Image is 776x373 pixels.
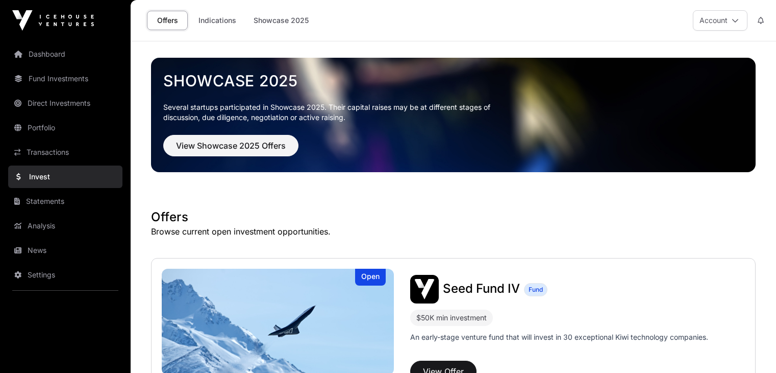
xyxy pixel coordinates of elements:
[8,116,122,139] a: Portfolio
[151,225,756,238] p: Browse current open investment opportunities.
[8,239,122,262] a: News
[163,145,298,155] a: View Showcase 2025 Offers
[163,102,506,123] p: Several startups participated in Showcase 2025. Their capital raises may be at different stages o...
[8,92,122,114] a: Direct Investments
[8,215,122,237] a: Analysis
[8,264,122,286] a: Settings
[410,332,708,342] p: An early-stage venture fund that will invest in 30 exceptional Kiwi technology companies.
[443,281,520,296] span: Seed Fund IV
[8,166,122,188] a: Invest
[529,286,543,294] span: Fund
[8,190,122,213] a: Statements
[355,269,386,286] div: Open
[416,312,487,324] div: $50K min investment
[176,139,286,152] span: View Showcase 2025 Offers
[8,67,122,90] a: Fund Investments
[163,135,298,156] button: View Showcase 2025 Offers
[12,10,94,31] img: Icehouse Ventures Logo
[151,209,756,225] h1: Offers
[443,283,520,296] a: Seed Fund IV
[410,275,439,304] img: Seed Fund IV
[147,11,188,30] a: Offers
[410,310,493,326] div: $50K min investment
[693,10,747,31] button: Account
[8,43,122,65] a: Dashboard
[151,58,756,172] img: Showcase 2025
[192,11,243,30] a: Indications
[247,11,315,30] a: Showcase 2025
[8,141,122,164] a: Transactions
[163,72,743,90] a: Showcase 2025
